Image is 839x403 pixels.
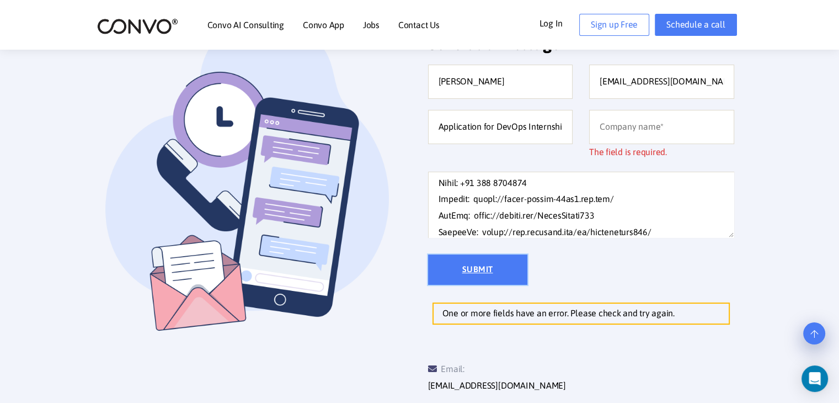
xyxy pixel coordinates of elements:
input: Website [428,110,573,144]
a: Schedule a call [655,14,736,36]
span: The field is required. [589,144,734,161]
span: Email: [428,364,464,374]
img: contact_us_left_img.png [105,17,412,347]
a: Jobs [363,20,380,29]
img: logo_2.png [97,18,178,35]
input: Full name* [428,65,573,99]
a: Contact Us [398,20,440,29]
a: Sign up Free [579,14,649,36]
input: Submit [428,254,527,285]
div: Open Intercom Messenger [801,365,828,392]
div: One or more fields have an error. Please check and try again. [432,303,730,325]
input: Valid email address* [589,65,734,99]
a: [EMAIL_ADDRESS][DOMAIN_NAME] [428,378,566,394]
a: Convo AI Consulting [207,20,284,29]
a: Log In [539,14,579,31]
input: Company name* [589,110,734,144]
a: Convo App [303,20,344,29]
